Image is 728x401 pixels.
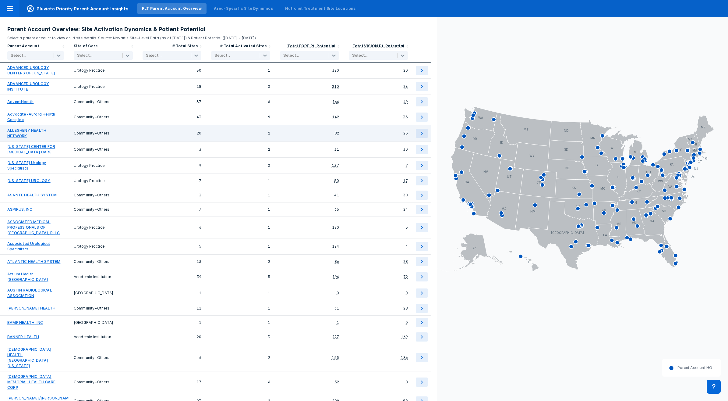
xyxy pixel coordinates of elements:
[74,332,133,342] div: Academic Institution
[332,163,339,168] div: 137
[137,3,207,14] a: RLT Parent Account Overview
[7,26,429,33] h3: Parent Account Overview: Site Activation Dynamics & Patient Potential
[7,241,64,252] a: Associated Urological Specialists
[211,191,270,200] div: 1
[143,332,202,342] div: 20
[74,205,133,214] div: Community-Others
[337,290,339,296] div: 0
[332,84,339,89] div: 210
[7,144,64,155] a: [US_STATE] CENTER FOR [MEDICAL_DATA] CARE
[143,144,202,155] div: 3
[7,192,57,198] a: ASANTE HEALTH SYSTEM
[211,65,270,76] div: 1
[214,6,273,11] div: Area-Specific Site Dynamics
[405,163,408,168] div: 7
[332,274,339,280] div: 196
[7,112,64,123] a: Advocate-Aurora Health Care, Inc
[143,241,202,252] div: 5
[403,99,408,105] div: 49
[332,355,339,360] div: 155
[401,355,408,360] div: 136
[74,374,133,390] div: Community-Others
[74,144,133,155] div: Community-Others
[211,304,270,313] div: 1
[143,112,202,123] div: 43
[211,318,270,327] div: 1
[74,288,133,299] div: [GEOGRAPHIC_DATA]
[143,81,202,92] div: 18
[405,225,408,230] div: 5
[334,379,339,385] div: 52
[403,192,408,198] div: 30
[7,320,43,325] a: BAMF HEALTH, INC
[334,178,339,184] div: 80
[7,334,39,340] a: BANNER HEALTH
[7,374,64,390] a: [DEMOGRAPHIC_DATA] MEMORIAL HEALTH CARE CORP
[206,41,275,63] div: Sort
[74,43,98,50] div: Site of Care
[74,241,133,252] div: Urology Practice
[19,5,136,12] span: Pluvicto Priority Parent Account Insights
[332,114,339,120] div: 142
[285,6,356,11] div: National Treatment Site Locations
[7,219,64,236] a: ASSOCIATED MEDICAL PROFESSIONALS OF [GEOGRAPHIC_DATA], PLLC
[74,128,133,139] div: Community-Others
[74,112,133,123] div: Community-Others
[337,320,339,325] div: 1
[74,347,133,369] div: Community-Others
[74,65,133,76] div: Urology Practice
[211,128,270,139] div: 2
[211,205,270,214] div: 1
[334,306,339,311] div: 61
[7,271,64,282] a: Atrium Health [GEOGRAPHIC_DATA]
[143,271,202,282] div: 39
[405,379,408,385] div: 8
[211,112,270,123] div: 9
[74,191,133,200] div: Community-Others
[74,176,133,185] div: Urology Practice
[143,160,202,171] div: 9
[334,192,339,198] div: 41
[7,288,64,299] a: AUSTIN RADIOLOGICAL ASSOCIATION
[7,81,64,92] a: ADVANCED UROLOGY INSTITUTE
[211,97,270,106] div: 6
[143,374,202,390] div: 17
[7,33,429,41] p: Select a parent account to view child site details. Source: Novartis Site-Level Data (as of [DATE...
[211,257,270,266] div: 2
[707,380,721,394] div: Contact Support
[211,81,270,92] div: 0
[332,99,339,105] div: 166
[74,257,133,266] div: Community-Others
[352,44,404,48] div: Total VISION Pt. Potential
[332,244,339,249] div: 124
[74,97,133,106] div: Community-Others
[332,334,339,340] div: 227
[7,259,60,264] a: ATLANTIC HEALTH SYSTEM
[143,191,202,200] div: 3
[211,176,270,185] div: 1
[211,144,270,155] div: 2
[403,207,408,212] div: 24
[403,306,408,311] div: 28
[211,374,270,390] div: 6
[7,347,64,369] a: [DEMOGRAPHIC_DATA] HEALTH [GEOGRAPHIC_DATA][US_STATE]
[211,347,270,369] div: 2
[143,65,202,76] div: 30
[211,332,270,342] div: 3
[143,219,202,236] div: 6
[211,288,270,299] div: 1
[220,43,267,50] div: # Total Activated Sites
[405,244,408,249] div: 4
[334,147,339,152] div: 31
[211,271,270,282] div: 5
[74,81,133,92] div: Urology Practice
[334,259,339,264] div: 86
[344,41,413,63] div: Sort
[74,219,133,236] div: Urology Practice
[405,320,408,325] div: 0
[138,41,207,63] div: Sort
[332,68,339,73] div: 320
[403,259,408,264] div: 28
[172,43,198,50] div: # Total Sites
[280,3,361,14] a: National Treatment Site Locations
